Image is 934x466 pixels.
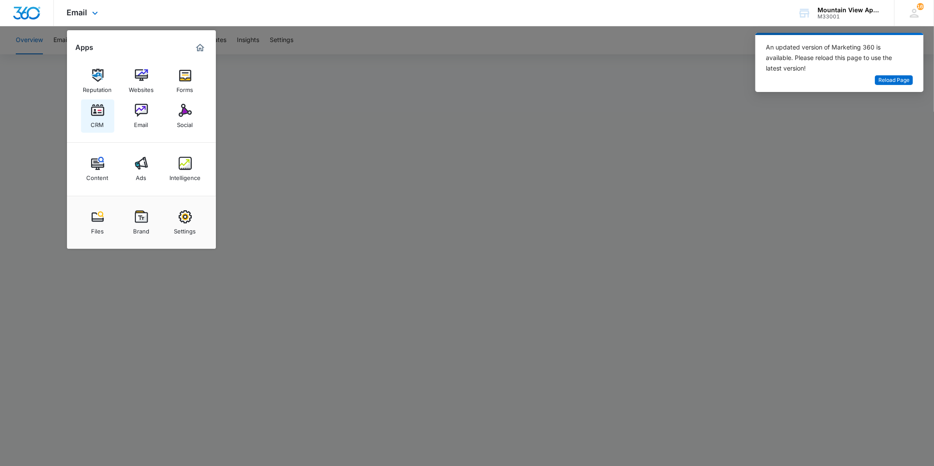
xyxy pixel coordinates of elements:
[169,64,202,98] a: Forms
[81,99,114,133] a: CRM
[83,82,112,93] div: Reputation
[125,99,158,133] a: Email
[818,14,881,20] div: account id
[177,117,193,128] div: Social
[136,170,147,181] div: Ads
[129,82,154,93] div: Websites
[169,99,202,133] a: Social
[81,152,114,186] a: Content
[174,223,196,235] div: Settings
[87,170,109,181] div: Content
[818,7,881,14] div: account name
[193,41,207,55] a: Marketing 360® Dashboard
[134,117,148,128] div: Email
[125,64,158,98] a: Websites
[91,223,104,235] div: Files
[169,170,201,181] div: Intelligence
[169,206,202,239] a: Settings
[81,206,114,239] a: Files
[81,64,114,98] a: Reputation
[878,76,909,85] span: Reload Page
[177,82,194,93] div: Forms
[91,117,104,128] div: CRM
[917,3,924,10] div: notifications count
[917,3,924,10] span: 165
[76,43,94,52] h2: Apps
[67,8,88,17] span: Email
[125,206,158,239] a: Brand
[169,152,202,186] a: Intelligence
[133,223,149,235] div: Brand
[125,152,158,186] a: Ads
[766,42,902,74] div: An updated version of Marketing 360 is available. Please reload this page to use the latest version!
[875,75,913,85] button: Reload Page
